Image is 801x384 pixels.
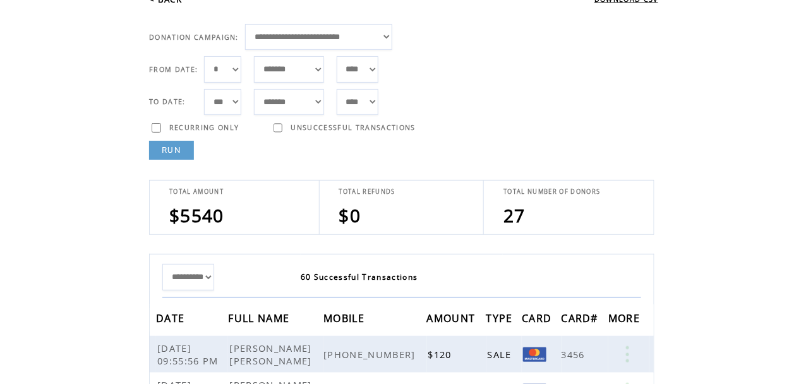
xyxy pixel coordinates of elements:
[169,123,239,132] span: RECURRING ONLY
[339,203,361,227] span: $0
[323,348,419,361] span: [PHONE_NUMBER]
[149,141,194,160] a: RUN
[149,33,239,42] span: DONATION CAMPAIGN:
[427,308,479,332] span: AMOUNT
[156,314,188,321] a: DATE
[562,308,602,332] span: CARD#
[428,348,455,361] span: $120
[503,188,600,196] span: TOTAL NUMBER OF DONORS
[503,203,526,227] span: 27
[608,308,643,332] span: MORE
[291,123,415,132] span: UNSUCCESSFUL TRANSACTIONS
[323,314,368,321] a: MOBILE
[149,65,198,74] span: FROM DATE:
[427,314,479,321] a: AMOUNT
[562,348,588,361] span: 3456
[323,308,368,332] span: MOBILE
[149,97,186,106] span: TO DATE:
[522,314,555,321] a: CARD
[156,308,188,332] span: DATE
[229,342,315,367] span: [PERSON_NAME] [PERSON_NAME]
[339,188,395,196] span: TOTAL REFUNDS
[486,308,516,332] span: TYPE
[157,342,222,367] span: [DATE] 09:55:56 PM
[169,188,224,196] span: TOTAL AMOUNT
[228,314,292,321] a: FULL NAME
[228,308,292,332] span: FULL NAME
[562,314,602,321] a: CARD#
[169,203,224,227] span: $5540
[523,347,546,362] img: Mastercard
[488,348,515,361] span: SALE
[486,314,516,321] a: TYPE
[522,308,555,332] span: CARD
[301,272,418,282] span: 60 Successful Transactions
